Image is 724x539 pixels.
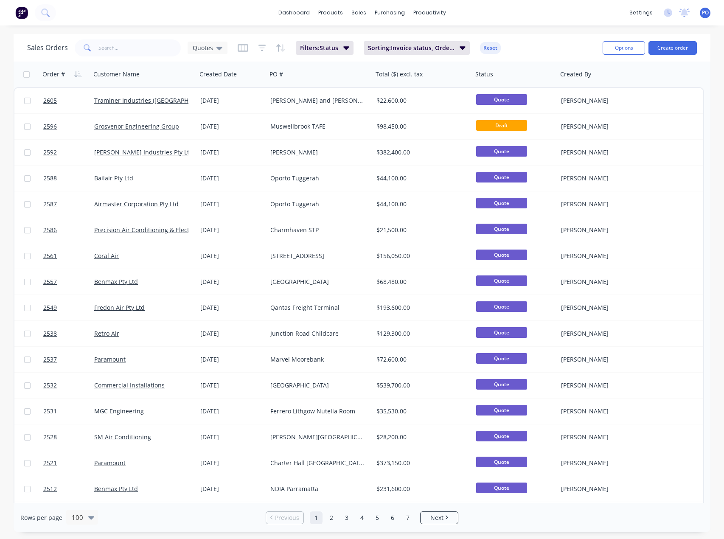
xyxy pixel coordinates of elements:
[94,433,151,441] a: SM Air Conditioning
[43,174,57,182] span: 2588
[43,355,57,364] span: 2537
[200,174,264,182] div: [DATE]
[561,355,655,364] div: [PERSON_NAME]
[561,200,655,208] div: [PERSON_NAME]
[702,9,709,17] span: PO
[561,252,655,260] div: [PERSON_NAME]
[270,226,365,234] div: Charmhaven STP
[43,502,94,528] a: 2506
[262,511,462,524] ul: Pagination
[560,70,591,79] div: Created By
[476,301,527,312] span: Quote
[43,459,57,467] span: 2521
[200,329,264,338] div: [DATE]
[376,459,465,467] div: $373,150.00
[421,514,458,522] a: Next page
[43,226,57,234] span: 2586
[476,146,527,157] span: Quote
[43,407,57,415] span: 2531
[43,295,94,320] a: 2549
[200,96,264,105] div: [DATE]
[200,485,264,493] div: [DATE]
[43,373,94,398] a: 2532
[356,511,368,524] a: Page 4
[476,250,527,260] span: Quote
[94,381,165,389] a: Commercial Installations
[561,381,655,390] div: [PERSON_NAME]
[376,303,465,312] div: $193,600.00
[310,511,323,524] a: Page 1 is your current page
[475,70,493,79] div: Status
[199,70,237,79] div: Created Date
[476,483,527,493] span: Quote
[43,191,94,217] a: 2587
[476,431,527,441] span: Quote
[561,226,655,234] div: [PERSON_NAME]
[43,476,94,502] a: 2512
[94,278,138,286] a: Benmax Pty Ltd
[43,243,94,269] a: 2561
[200,355,264,364] div: [DATE]
[376,407,465,415] div: $35,530.00
[43,485,57,493] span: 2512
[376,70,423,79] div: Total ($) excl. tax
[476,94,527,105] span: Quote
[561,122,655,131] div: [PERSON_NAME]
[94,485,138,493] a: Benmax Pty Ltd
[270,407,365,415] div: Ferrero Lithgow Nutella Room
[43,329,57,338] span: 2538
[648,41,697,55] button: Create order
[274,6,314,19] a: dashboard
[476,457,527,467] span: Quote
[270,278,365,286] div: [GEOGRAPHIC_DATA]
[200,459,264,467] div: [DATE]
[43,433,57,441] span: 2528
[270,459,365,467] div: Charter Hall [GEOGRAPHIC_DATA]
[364,41,470,55] button: Sorting:Invoice status, Order #
[43,269,94,295] a: 2557
[368,44,455,52] span: Sorting: Invoice status, Order #
[409,6,450,19] div: productivity
[94,329,119,337] a: Retro Air
[200,122,264,131] div: [DATE]
[376,381,465,390] div: $539,700.00
[561,329,655,338] div: [PERSON_NAME]
[94,252,119,260] a: Coral Air
[43,140,94,165] a: 2592
[376,433,465,441] div: $28,200.00
[561,174,655,182] div: [PERSON_NAME]
[561,148,655,157] div: [PERSON_NAME]
[43,252,57,260] span: 2561
[376,329,465,338] div: $129,300.00
[386,511,399,524] a: Page 6
[93,70,140,79] div: Customer Name
[270,96,365,105] div: [PERSON_NAME] and [PERSON_NAME]
[200,381,264,390] div: [DATE]
[401,511,414,524] a: Page 7
[270,122,365,131] div: Muswellbrook TAFE
[561,303,655,312] div: [PERSON_NAME]
[561,433,655,441] div: [PERSON_NAME]
[266,514,303,522] a: Previous page
[376,226,465,234] div: $21,500.00
[200,226,264,234] div: [DATE]
[200,200,264,208] div: [DATE]
[561,407,655,415] div: [PERSON_NAME]
[270,381,365,390] div: [GEOGRAPHIC_DATA]
[270,148,365,157] div: [PERSON_NAME]
[43,148,57,157] span: 2592
[314,6,347,19] div: products
[20,514,62,522] span: Rows per page
[43,321,94,346] a: 2538
[325,511,338,524] a: Page 2
[43,166,94,191] a: 2588
[476,224,527,234] span: Quote
[376,355,465,364] div: $72,600.00
[43,381,57,390] span: 2532
[561,459,655,467] div: [PERSON_NAME]
[43,114,94,139] a: 2596
[200,433,264,441] div: [DATE]
[94,355,126,363] a: Paramount
[200,407,264,415] div: [DATE]
[476,275,527,286] span: Quote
